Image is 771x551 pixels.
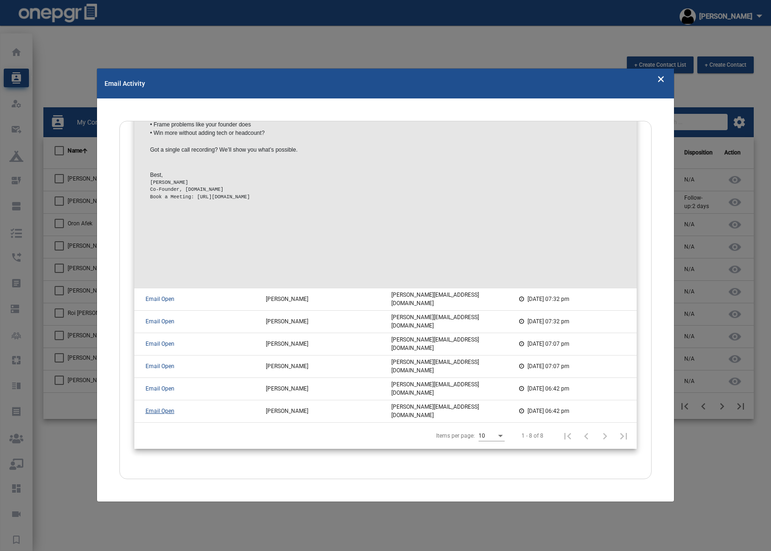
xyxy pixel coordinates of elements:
[391,377,519,400] td: [PERSON_NAME][EMAIL_ADDRESS][DOMAIN_NAME]
[150,146,298,153] span: Got a single call recording? We’ll show you what’s possible.
[150,179,621,201] pre: [PERSON_NAME] Co-Founder, [DOMAIN_NAME] Book a Meeting: [URL][DOMAIN_NAME]
[528,363,570,370] span: [DATE] 07:07 pm
[614,426,633,445] button: Last page
[146,296,174,302] span: Email Open
[150,172,163,178] span: Best,
[391,400,519,422] td: [PERSON_NAME][EMAIL_ADDRESS][DOMAIN_NAME]
[528,385,570,392] span: [DATE] 06:42 pm
[436,432,475,440] div: Items per page:
[266,310,391,333] td: [PERSON_NAME]
[528,341,570,347] span: [DATE] 07:07 pm
[528,296,570,302] span: [DATE] 07:32 pm
[266,288,391,310] td: [PERSON_NAME]
[146,363,174,370] span: Email Open
[146,341,174,347] span: Email Open
[150,121,251,128] span: • Frame problems like your founder does
[521,432,543,440] div: 1 - 8 of 8
[479,433,505,439] mat-select: Items per page:
[146,385,174,392] span: Email Open
[391,288,519,310] td: [PERSON_NAME][EMAIL_ADDRESS][DOMAIN_NAME]
[528,318,570,325] span: [DATE] 07:32 pm
[391,310,519,333] td: [PERSON_NAME][EMAIL_ADDRESS][DOMAIN_NAME]
[391,355,519,377] td: [PERSON_NAME][EMAIL_ADDRESS][DOMAIN_NAME]
[558,426,577,445] button: First page
[391,333,519,355] td: [PERSON_NAME][EMAIL_ADDRESS][DOMAIN_NAME]
[596,426,614,445] button: Next page
[146,408,174,414] span: Email Open
[657,71,665,85] button: Close
[266,355,391,377] td: [PERSON_NAME]
[97,69,674,98] mat-toolbar: Email Activity
[150,130,265,136] span: • Win more without adding tech or headcount?
[479,432,485,439] span: 10
[577,426,596,445] button: Previous page
[266,400,391,422] td: [PERSON_NAME]
[266,333,391,355] td: [PERSON_NAME]
[266,377,391,400] td: [PERSON_NAME]
[146,318,174,325] span: Email Open
[528,408,570,414] span: [DATE] 06:42 pm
